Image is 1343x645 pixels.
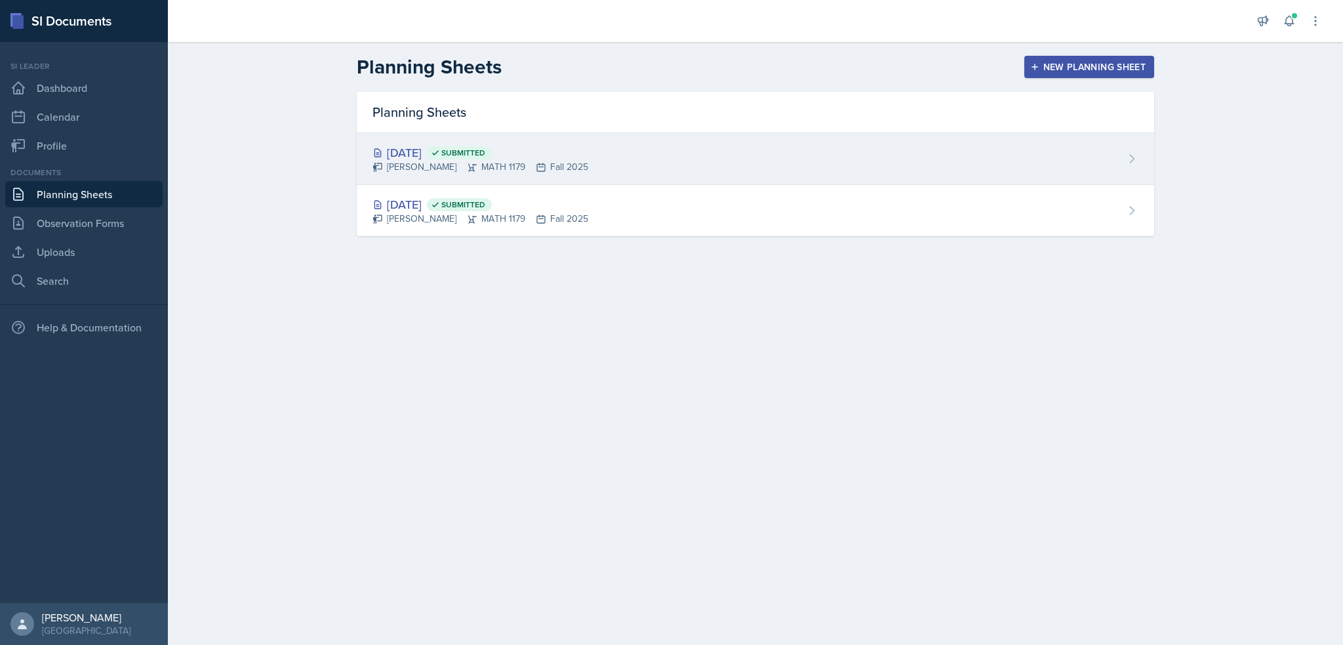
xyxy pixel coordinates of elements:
[372,196,588,213] div: [DATE]
[441,199,485,210] span: Submitted
[5,75,163,101] a: Dashboard
[372,160,588,174] div: [PERSON_NAME] MATH 1179 Fall 2025
[1024,56,1154,78] button: New Planning Sheet
[5,133,163,159] a: Profile
[5,210,163,236] a: Observation Forms
[5,314,163,341] div: Help & Documentation
[372,212,588,226] div: [PERSON_NAME] MATH 1179 Fall 2025
[1033,62,1146,72] div: New Planning Sheet
[357,185,1154,236] a: [DATE] Submitted [PERSON_NAME]MATH 1179Fall 2025
[357,92,1154,133] div: Planning Sheets
[5,60,163,72] div: Si leader
[372,144,588,161] div: [DATE]
[5,167,163,178] div: Documents
[441,148,485,158] span: Submitted
[5,268,163,294] a: Search
[357,55,502,79] h2: Planning Sheets
[42,611,130,624] div: [PERSON_NAME]
[42,624,130,637] div: [GEOGRAPHIC_DATA]
[5,104,163,130] a: Calendar
[5,181,163,207] a: Planning Sheets
[357,133,1154,185] a: [DATE] Submitted [PERSON_NAME]MATH 1179Fall 2025
[5,239,163,265] a: Uploads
